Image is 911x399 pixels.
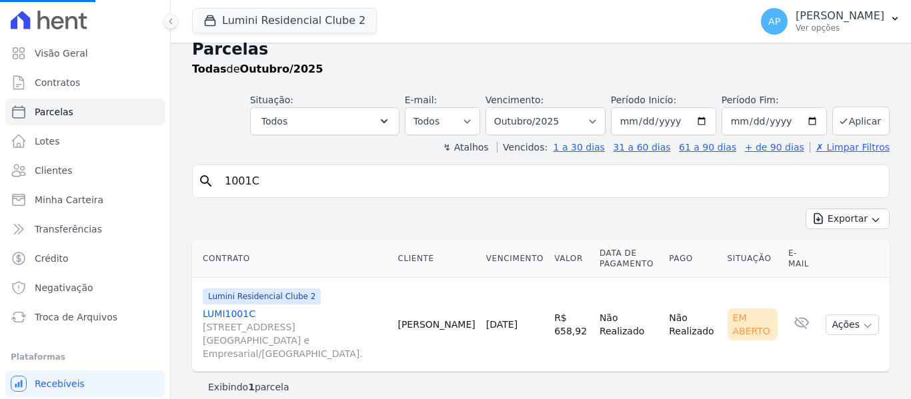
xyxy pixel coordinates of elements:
strong: Outubro/2025 [240,63,323,75]
a: + de 90 dias [745,142,804,153]
button: Todos [250,107,399,135]
span: Lumini Residencial Clube 2 [203,288,321,304]
span: Crédito [35,252,69,265]
span: Visão Geral [35,47,88,60]
span: [STREET_ADDRESS][GEOGRAPHIC_DATA] e Empresarial/[GEOGRAPHIC_DATA]. [203,320,387,360]
th: Contrato [192,240,392,278]
a: Clientes [5,157,165,184]
th: E-mail [783,240,821,278]
a: [DATE] [486,319,518,330]
td: [PERSON_NAME] [392,278,480,372]
label: ↯ Atalhos [443,142,488,153]
div: Plataformas [11,349,159,365]
i: search [198,173,214,189]
label: Vencidos: [497,142,548,153]
button: Lumini Residencial Clube 2 [192,8,377,33]
a: ✗ Limpar Filtros [810,142,890,153]
th: Pago [664,240,722,278]
p: de [192,61,323,77]
th: Vencimento [481,240,549,278]
td: Não Realizado [594,278,664,372]
label: E-mail: [405,95,437,105]
a: Minha Carteira [5,187,165,213]
span: Negativação [35,281,93,294]
a: Negativação [5,274,165,301]
label: Situação: [250,95,293,105]
a: LUMI1001C[STREET_ADDRESS][GEOGRAPHIC_DATA] e Empresarial/[GEOGRAPHIC_DATA]. [203,307,387,360]
span: Todos [261,113,287,129]
button: Aplicar [832,107,890,135]
span: Clientes [35,164,72,177]
td: R$ 658,92 [549,278,594,372]
a: 61 a 90 dias [679,142,736,153]
b: 1 [248,382,255,392]
a: 31 a 60 dias [613,142,670,153]
th: Cliente [392,240,480,278]
span: Troca de Arquivos [35,310,117,324]
label: Período Inicío: [611,95,676,105]
span: Minha Carteira [35,193,103,206]
label: Vencimento: [486,95,544,105]
a: Contratos [5,69,165,96]
a: Recebíveis [5,370,165,397]
th: Situação [722,240,783,278]
a: Visão Geral [5,40,165,67]
p: Ver opções [796,23,884,33]
p: Exibindo parcela [208,380,289,394]
span: Lotes [35,135,60,148]
button: Exportar [806,208,890,229]
input: Buscar por nome do lote ou do cliente [217,168,884,195]
div: Em Aberto [728,308,778,340]
button: AP [PERSON_NAME] Ver opções [750,3,911,40]
a: Crédito [5,245,165,272]
p: [PERSON_NAME] [796,9,884,23]
td: Não Realizado [664,278,722,372]
a: Troca de Arquivos [5,304,165,330]
th: Valor [549,240,594,278]
a: 1 a 30 dias [554,142,605,153]
span: Parcelas [35,105,73,119]
h2: Parcelas [192,37,890,61]
span: Transferências [35,222,102,236]
a: Transferências [5,216,165,242]
th: Data de Pagamento [594,240,664,278]
button: Ações [826,314,879,335]
a: Parcelas [5,99,165,125]
span: Recebíveis [35,377,85,390]
strong: Todas [192,63,227,75]
span: AP [768,17,780,26]
label: Período Fim: [722,93,827,107]
a: Lotes [5,128,165,155]
span: Contratos [35,76,80,89]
